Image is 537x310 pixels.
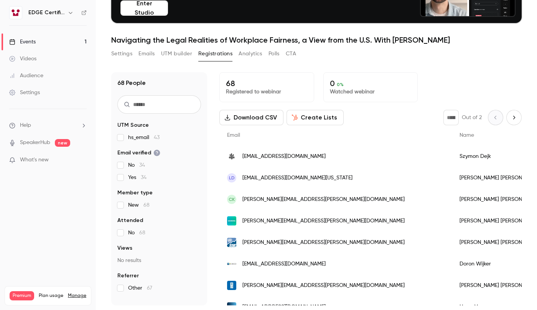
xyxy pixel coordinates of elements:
h6: EDGE Certification [28,9,64,17]
span: [PERSON_NAME][EMAIL_ADDRESS][PERSON_NAME][DOMAIN_NAME] [242,217,405,225]
p: No results [117,257,201,264]
p: Out of 2 [462,114,482,121]
span: New [128,201,150,209]
img: logo_orange.svg [12,12,18,18]
button: Next page [506,110,522,125]
button: Registrations [198,48,232,60]
img: tab_domain_overview_orange.svg [21,45,27,51]
span: [EMAIL_ADDRESS][DOMAIN_NAME] [242,260,326,268]
span: Plan usage [39,293,63,299]
span: [EMAIL_ADDRESS][DOMAIN_NAME][US_STATE] [242,174,353,182]
span: UTM Source [117,121,149,129]
span: CK [229,196,235,203]
button: Download CSV [219,110,283,125]
button: Analytics [239,48,262,60]
img: oecd.org [227,259,236,269]
div: Events [9,38,36,46]
div: v 4.0.25 [21,12,38,18]
section: facet-groups [117,121,201,292]
span: Views [117,244,132,252]
img: siemens.com [227,216,236,225]
span: 68 [143,202,150,208]
span: Premium [10,291,34,300]
a: SpeakerHub [20,139,50,147]
span: 68 [139,230,145,235]
span: new [55,139,70,147]
span: 43 [154,135,160,140]
button: Create Lists [287,110,344,125]
img: ubs.com [227,152,236,161]
span: No [128,161,145,169]
span: Yes [128,174,147,181]
span: [PERSON_NAME][EMAIL_ADDRESS][PERSON_NAME][DOMAIN_NAME] [242,196,405,204]
span: [PERSON_NAME][EMAIL_ADDRESS][PERSON_NAME][DOMAIN_NAME] [242,282,405,290]
li: help-dropdown-opener [9,121,87,129]
div: Videos [9,55,36,63]
div: Settings [9,89,40,96]
span: Member type [117,189,153,197]
span: 0 % [337,82,344,87]
span: What's new [20,156,49,164]
img: website_grey.svg [12,20,18,26]
img: EDGE Certification [10,7,22,19]
button: UTM builder [161,48,192,60]
span: Referrer [117,272,139,280]
span: Email verified [117,149,160,157]
button: CTA [286,48,296,60]
span: Name [460,133,474,138]
h1: 68 People [117,78,146,88]
h1: Navigating the Legal Realities of Workplace Fairness, a View from the U.S. With [PERSON_NAME] [111,35,522,45]
span: hs_email [128,134,160,141]
span: Help [20,121,31,129]
span: LD [229,174,235,181]
span: No [128,229,145,237]
button: Emails [138,48,155,60]
img: sseinitiative.org [227,238,236,247]
span: [EMAIL_ADDRESS][DOMAIN_NAME] [242,153,326,161]
span: 34 [139,162,145,168]
p: 0 [330,79,412,88]
span: 34 [141,175,147,180]
button: Settings [111,48,132,60]
span: [PERSON_NAME][EMAIL_ADDRESS][PERSON_NAME][DOMAIN_NAME] [242,239,405,247]
p: 68 [226,79,308,88]
div: Keywords by Traffic [85,45,129,50]
p: Registered to webinar [226,88,308,96]
img: tab_keywords_by_traffic_grey.svg [76,45,82,51]
button: Polls [268,48,280,60]
button: Enter Studio [120,0,168,16]
img: undp.org [227,281,236,290]
a: Manage [68,293,86,299]
div: Domain: [DOMAIN_NAME] [20,20,84,26]
div: Domain Overview [29,45,69,50]
span: Attended [117,217,143,224]
span: Other [128,284,152,292]
p: Watched webinar [330,88,412,96]
span: 67 [147,285,152,291]
div: Audience [9,72,43,80]
span: Email [227,133,240,138]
